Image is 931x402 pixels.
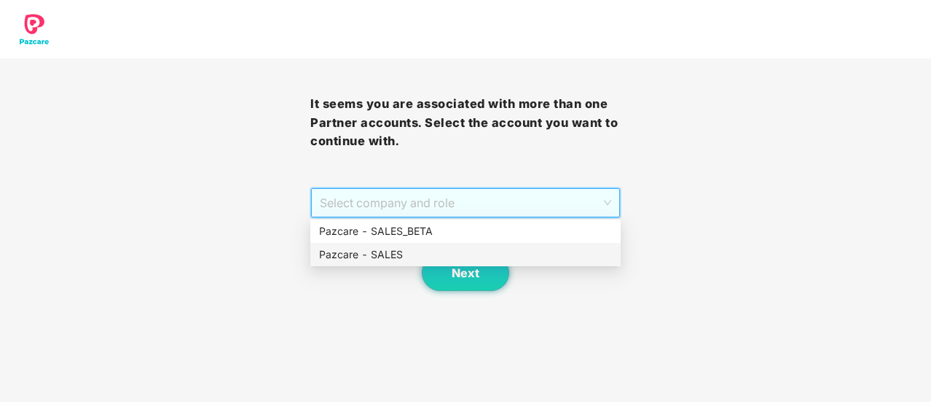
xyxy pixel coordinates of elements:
span: Select company and role [320,189,611,217]
button: Next [422,255,509,291]
h3: It seems you are associated with more than one Partner accounts. Select the account you want to c... [310,95,621,151]
div: Pazcare - SALES [310,243,621,266]
span: Next [452,266,479,280]
div: Pazcare - SALES_BETA [310,220,621,243]
div: Pazcare - SALES_BETA [319,223,612,239]
div: Pazcare - SALES [319,247,612,263]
